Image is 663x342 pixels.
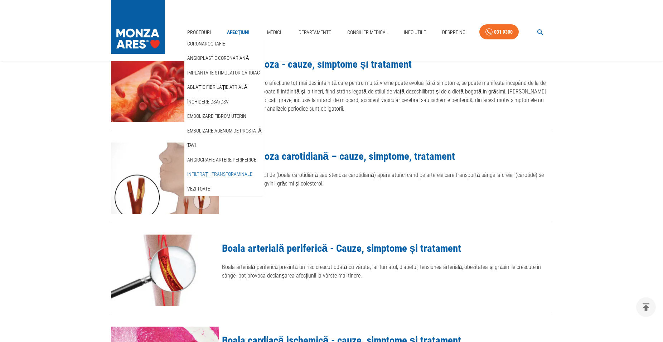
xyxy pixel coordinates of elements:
div: Angiografie artere periferice [184,153,264,167]
a: Închidere DSA/DSV [186,96,230,108]
a: Angiografie artere periferice [186,154,258,166]
a: Ateroscleroza carotidiană – cauze, simptome, tratament [222,150,455,162]
div: 031 9300 [494,28,513,37]
div: Implantare stimulator cardiac [184,66,264,80]
a: Medici [263,25,286,40]
a: Implantare stimulator cardiac [186,67,261,79]
a: Departamente [296,25,334,40]
p: Boala arterelor carotide (boala carotidiană sau stenoza carotidiană) apare atunci când pe arterel... [222,171,552,188]
a: Angioplastie coronariană [186,52,250,64]
img: Ateroscleroza carotidiană – cauze, simptome, tratament [111,143,219,214]
div: Infiltrații transforaminale [184,167,264,182]
a: Afecțiuni [224,25,253,40]
a: Info Utile [401,25,429,40]
a: TAVI [186,139,197,151]
div: Ablație fibrilație atrială [184,80,264,95]
a: Ateroscleroza - cauze, simptome și tratament [222,58,412,70]
div: Închidere DSA/DSV [184,95,264,109]
p: Boala arterială periferică prezintă un risc crescut odată cu vârsta, iar fumatul, diabetul, tensi... [222,263,552,280]
a: Despre Noi [439,25,469,40]
a: Proceduri [184,25,214,40]
a: Infiltrații transforaminale [186,168,254,180]
p: Ateroscleroza este o afecțiune tot mai des întâlnită care pentru multă vreme poate evolua fără si... [222,79,552,113]
nav: secondary mailbox folders [184,37,264,196]
a: Coronarografie [186,38,227,50]
img: Ateroscleroza - cauze, simptome și tratament [111,50,219,122]
a: 031 9300 [479,24,519,40]
a: Boala arterială periferică - Cauze, simptome și tratament [222,242,461,254]
a: Vezi Toate [186,183,212,195]
a: Embolizare fibrom uterin [186,110,248,122]
div: Embolizare adenom de prostată [184,124,264,138]
a: Embolizare adenom de prostată [186,125,263,137]
img: Boala arterială periferică - Cauze, simptome și tratament [111,235,219,306]
div: Vezi Toate [184,182,264,196]
button: delete [636,297,656,317]
a: Ablație fibrilație atrială [186,81,248,93]
div: Embolizare fibrom uterin [184,109,264,124]
div: TAVI [184,138,264,153]
div: Angioplastie coronariană [184,51,264,66]
div: Coronarografie [184,37,264,51]
a: Consilier Medical [344,25,391,40]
